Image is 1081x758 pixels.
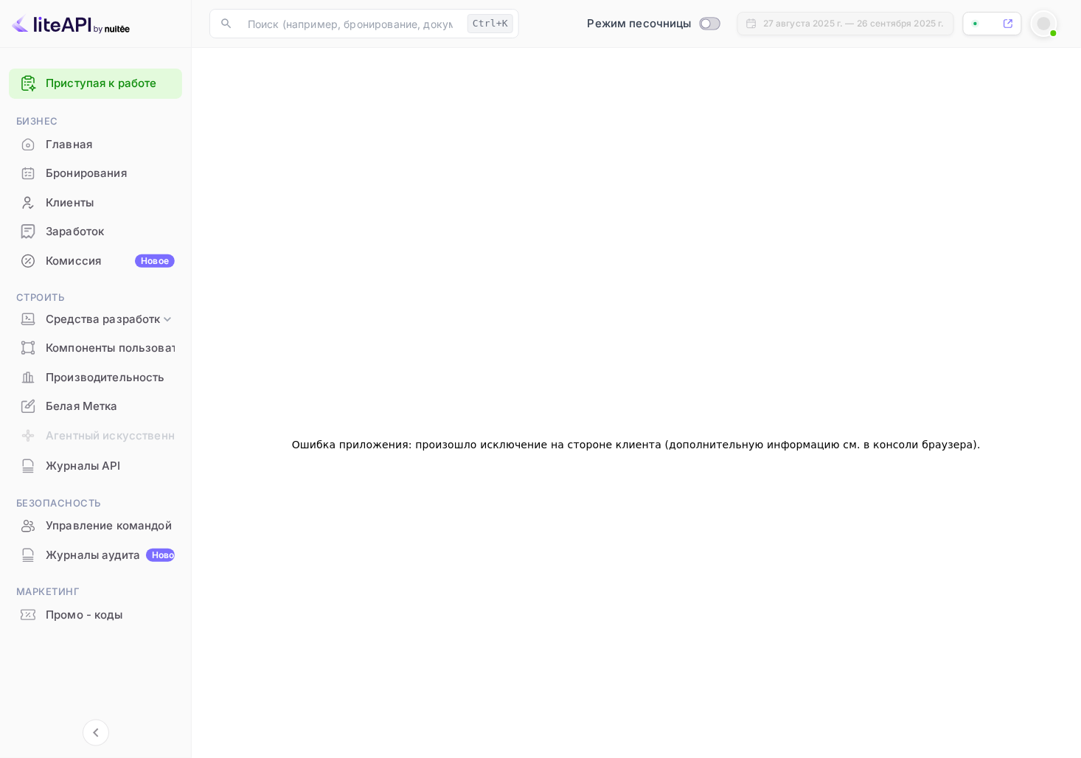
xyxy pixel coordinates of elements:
ya-tr-span: Главная [46,136,92,153]
div: Заработок [9,218,182,246]
ya-tr-span: Строить [16,291,65,303]
a: Производительность [9,364,182,391]
ya-tr-span: Комиссия [46,253,101,270]
ya-tr-span: Промо - коды [46,607,122,624]
button: Свернуть навигацию [83,720,109,746]
ya-tr-span: 27 августа 2025 г. — 26 сентября 2025 г. [763,18,945,29]
ya-tr-span: Маркетинг [16,585,80,597]
a: Заработок [9,218,182,245]
ya-tr-span: Белая Метка [46,398,118,415]
ya-tr-span: Ошибка приложения: произошло исключение на стороне клиента (дополнительную информацию см. в консо... [292,439,978,451]
a: Белая Метка [9,392,182,420]
div: Компоненты пользовательского интерфейса [9,334,182,363]
ya-tr-span: Средства разработки [46,311,167,328]
div: КомиссияНовое [9,247,182,276]
a: КомиссияНовое [9,247,182,274]
ya-tr-span: Компоненты пользовательского интерфейса [46,340,299,357]
a: Компоненты пользовательского интерфейса [9,334,182,361]
a: Бронирования [9,159,182,187]
ya-tr-span: Производительность [46,369,165,386]
ya-tr-span: Безопасность [16,497,101,509]
div: Бронирования [9,159,182,188]
div: Переключиться в производственный режим [582,15,726,32]
a: Главная [9,131,182,158]
ya-tr-span: Ctrl+K [473,18,508,29]
div: Клиенты [9,189,182,218]
div: Средства разработки [9,307,182,333]
div: Приступая к работе [9,69,182,99]
div: Главная [9,131,182,159]
div: Производительность [9,364,182,392]
a: Клиенты [9,189,182,216]
ya-tr-span: . [978,439,981,451]
a: Управление командой [9,512,182,539]
a: Журналы аудитаНовое [9,541,182,568]
ya-tr-span: Журналы аудита [46,547,140,564]
ya-tr-span: Приступая к работе [46,76,157,90]
img: Логотип LiteAPI [12,12,130,35]
a: Промо - коды [9,601,182,628]
ya-tr-span: Клиенты [46,195,94,212]
ya-tr-span: Бизнес [16,115,58,127]
ya-tr-span: Режим песочницы [588,16,692,30]
a: Журналы API [9,452,182,479]
div: Белая Метка [9,392,182,421]
ya-tr-span: Бронирования [46,165,127,182]
input: Поиск (например, бронирование, документация) [239,9,462,38]
ya-tr-span: Управление командой [46,518,172,535]
div: Промо - коды [9,601,182,630]
a: Приступая к работе [46,75,175,92]
ya-tr-span: Заработок [46,223,104,240]
ya-tr-span: Новое [152,549,180,560]
div: Журналы аудитаНовое [9,541,182,570]
ya-tr-span: Журналы API [46,458,121,475]
div: Журналы API [9,452,182,481]
ya-tr-span: Новое [141,255,169,266]
div: Управление командой [9,512,182,540]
